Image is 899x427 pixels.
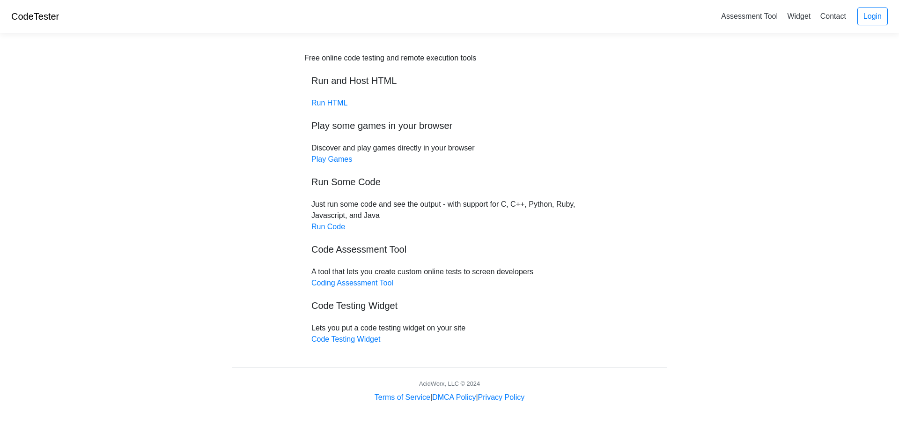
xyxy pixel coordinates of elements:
h5: Code Assessment Tool [311,244,588,255]
h5: Run Some Code [311,176,588,187]
a: Run HTML [311,99,347,107]
a: Code Testing Widget [311,335,380,343]
div: Discover and play games directly in your browser Just run some code and see the output - with sup... [304,52,595,345]
a: Widget [783,8,814,24]
a: Play Games [311,155,352,163]
div: AcidWorx, LLC © 2024 [419,379,480,388]
div: Free online code testing and remote execution tools [304,52,476,64]
h5: Run and Host HTML [311,75,588,86]
a: Assessment Tool [717,8,781,24]
a: Run Code [311,223,345,231]
a: Privacy Policy [478,393,525,401]
a: CodeTester [11,11,59,22]
a: Login [857,7,888,25]
a: DMCA Policy [432,393,476,401]
a: Terms of Service [375,393,430,401]
h5: Play some games in your browser [311,120,588,131]
h5: Code Testing Widget [311,300,588,311]
div: | | [375,392,524,403]
a: Coding Assessment Tool [311,279,393,287]
a: Contact [817,8,850,24]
